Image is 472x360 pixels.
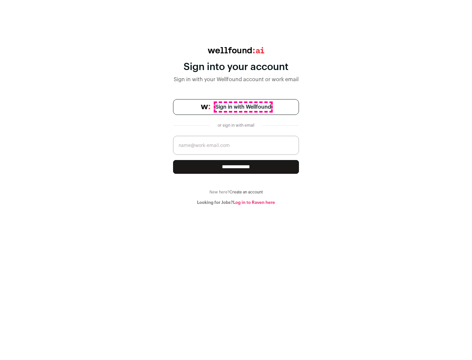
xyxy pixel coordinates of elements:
[201,105,210,109] img: wellfound-symbol-flush-black-fb3c872781a75f747ccb3a119075da62bfe97bd399995f84a933054e44a575c4.png
[215,103,271,111] span: Sign in with Wellfound
[215,123,257,128] div: or sign in with email
[173,189,299,195] div: New here?
[173,76,299,83] div: Sign in with your Wellfound account or work email
[173,99,299,115] a: Sign in with Wellfound
[233,200,275,205] a: Log in to Raven here
[173,136,299,155] input: name@work-email.com
[229,190,263,194] a: Create an account
[173,200,299,205] div: Looking for Jobs?
[208,47,264,53] img: wellfound:ai
[173,61,299,73] div: Sign into your account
